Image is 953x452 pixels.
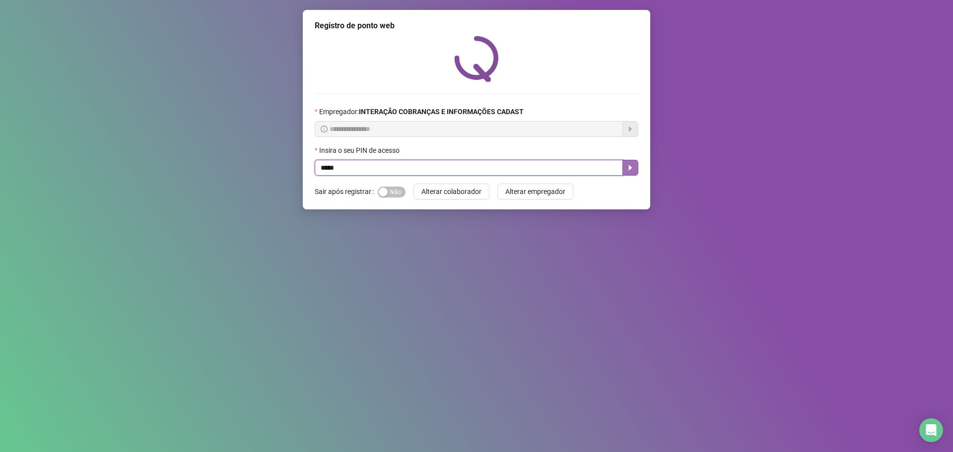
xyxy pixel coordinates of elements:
div: Registro de ponto web [315,20,638,32]
label: Sair após registrar [315,184,378,199]
strong: INTERAÇÃO COBRANÇAS E INFORMAÇÕES CADAST [359,108,524,116]
button: Alterar colaborador [413,184,489,199]
img: QRPoint [454,36,499,82]
label: Insira o seu PIN de acesso [315,145,406,156]
span: Alterar colaborador [421,186,481,197]
span: Alterar empregador [505,186,565,197]
span: Empregador : [319,106,524,117]
button: Alterar empregador [497,184,573,199]
span: info-circle [321,126,328,132]
div: Open Intercom Messenger [919,418,943,442]
span: caret-right [626,164,634,172]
